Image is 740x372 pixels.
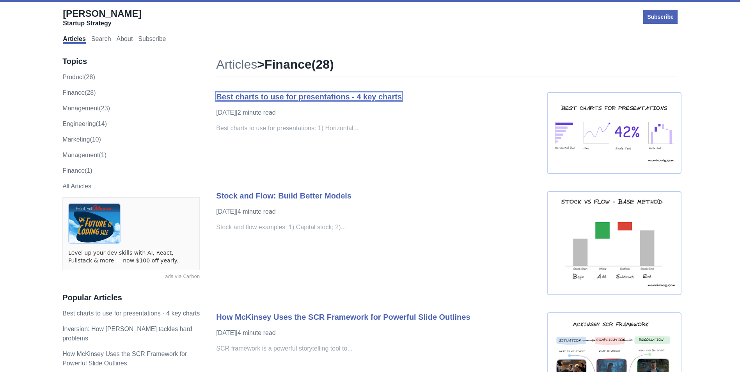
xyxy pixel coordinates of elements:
[216,207,539,216] p: [DATE] | 4 minute read
[62,351,187,367] a: How McKinsey Uses the SCR Framework for Powerful Slide Outlines
[62,120,107,127] a: engineering(14)
[62,74,95,80] a: product(28)
[63,8,141,27] a: [PERSON_NAME]Startup Strategy
[62,89,96,96] a: finance(28)
[138,35,166,44] a: Subscribe
[117,35,133,44] a: About
[62,273,200,280] a: ads via Carbon
[63,35,86,44] a: Articles
[216,108,539,117] p: [DATE] | 2 minute read
[216,328,539,338] p: [DATE] | 4 minute read
[68,249,194,264] a: Level up your dev skills with AI, React, Fullstack & more — now $100 off yearly.
[62,326,192,342] a: Inversion: How [PERSON_NAME] tackles hard problems
[216,57,257,71] a: Articles
[63,19,141,27] div: Startup Strategy
[216,57,678,76] h1: > ( 28 )
[216,191,351,200] a: Stock and Flow: Build Better Models
[216,223,539,232] p: Stock and flow examples: 1) Capital stock; 2)...
[62,310,200,317] a: Best charts to use for presentations - 4 key charts
[62,183,91,190] a: All Articles
[547,191,681,295] img: stock and flow
[264,57,312,71] span: finance
[62,167,92,174] a: Finance(1)
[62,136,101,143] a: marketing(10)
[62,105,110,112] a: management(23)
[62,293,200,303] h3: Popular Articles
[216,92,402,101] a: Best charts to use for presentations - 4 key charts
[216,344,539,353] p: SCR framework is a powerful storytelling tool to...
[91,35,111,44] a: Search
[643,9,678,25] a: Subscribe
[62,152,106,158] a: Management(1)
[216,124,539,133] p: Best charts to use for presentations: 1) Horizontal...
[62,57,200,66] h3: Topics
[216,313,470,321] a: How McKinsey Uses the SCR Framework for Powerful Slide Outlines
[63,8,141,19] span: [PERSON_NAME]
[68,203,121,244] img: ads via Carbon
[547,92,681,174] img: best chart presentaion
